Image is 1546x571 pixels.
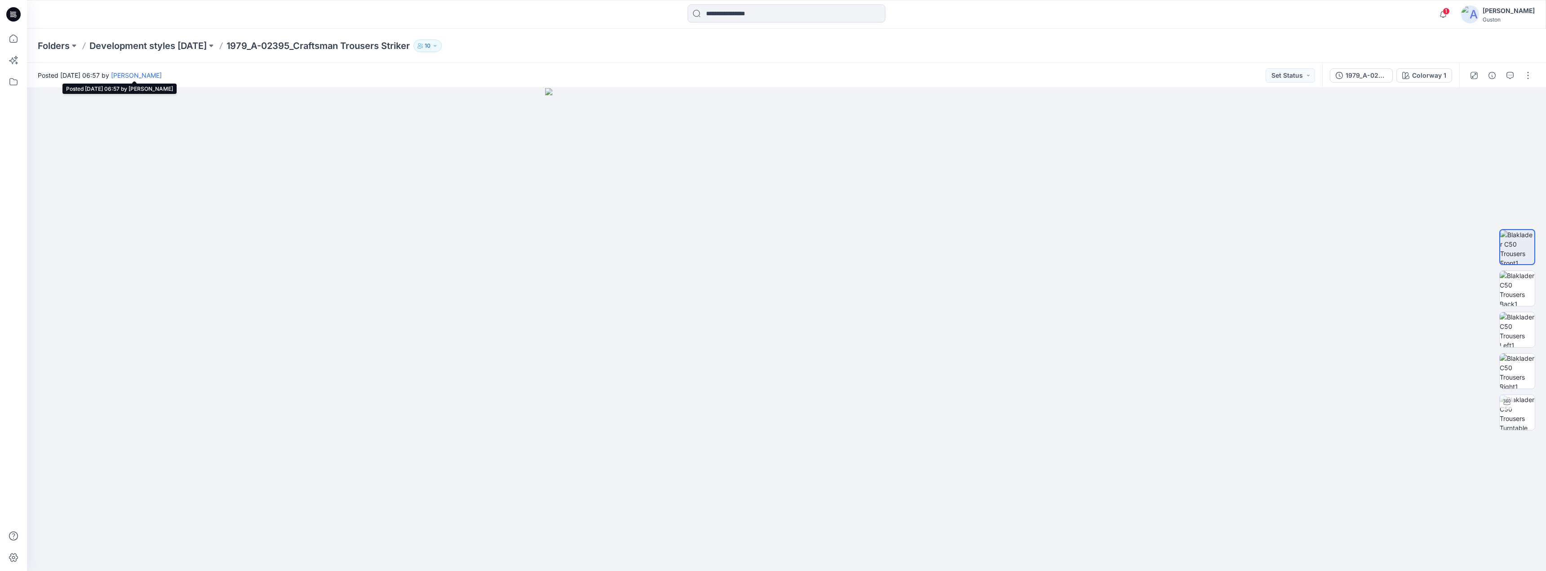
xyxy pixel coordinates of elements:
a: [PERSON_NAME] [111,71,162,79]
img: Blaklader C50 Trousers Left1 [1500,312,1535,347]
p: 10 [425,41,431,51]
a: Development styles [DATE] [89,40,207,52]
img: avatar [1461,5,1479,23]
span: Posted [DATE] 06:57 by [38,71,162,80]
a: Folders [38,40,70,52]
button: 1979_A-02395_Craftsman Trousers Striker [1330,68,1393,83]
img: Blaklader C50 Trousers Turntable [1500,395,1535,430]
img: Blaklader C50 Trousers Front1 [1500,230,1534,264]
button: 10 [413,40,442,52]
div: Guston [1483,16,1535,23]
p: 1979_A-02395_Craftsman Trousers Striker [227,40,410,52]
img: Blaklader C50 Trousers Right1 [1500,354,1535,389]
div: 1979_A-02395_Craftsman Trousers Striker [1346,71,1387,80]
button: Details [1485,68,1499,83]
button: Colorway 1 [1396,68,1452,83]
img: Blaklader C50 Trousers Back1 [1500,271,1535,306]
div: [PERSON_NAME] [1483,5,1535,16]
span: 1 [1443,8,1450,15]
div: Colorway 1 [1412,71,1446,80]
img: eyJhbGciOiJIUzI1NiIsImtpZCI6IjAiLCJzbHQiOiJzZXMiLCJ0eXAiOiJKV1QifQ.eyJkYXRhIjp7InR5cGUiOiJzdG9yYW... [545,88,1028,571]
